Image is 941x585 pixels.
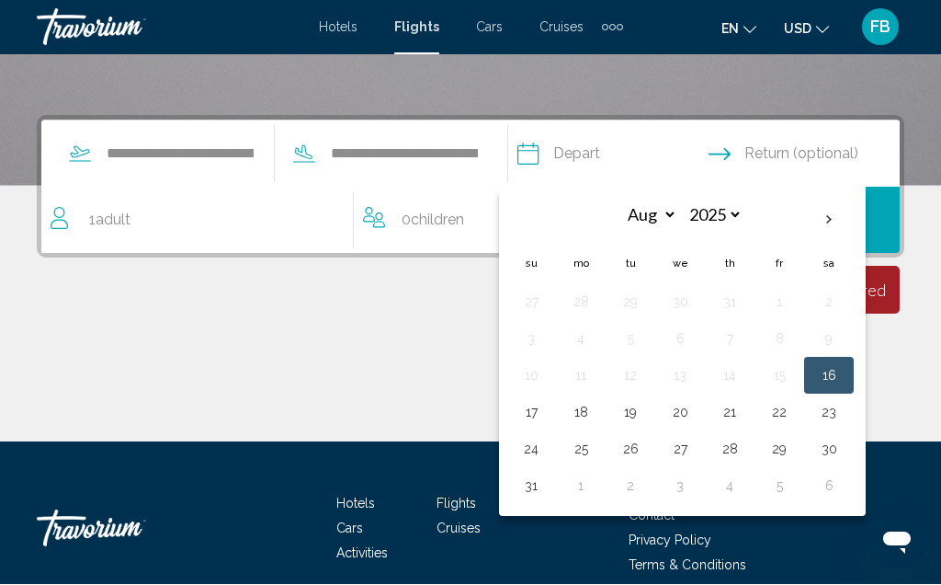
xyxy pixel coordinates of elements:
[665,474,695,499] button: Day 3
[715,327,744,352] button: Day 7
[566,290,595,315] button: Day 28
[665,290,695,315] button: Day 30
[804,200,854,242] button: Next month
[336,522,363,536] a: Cars
[37,9,300,46] a: Travorium
[319,20,357,35] a: Hotels
[436,497,476,511] a: Flights
[814,437,844,463] button: Day 30
[41,120,900,254] div: Search widget
[516,474,546,499] button: Day 31
[394,20,439,35] a: Flights
[715,363,744,389] button: Day 14
[566,327,595,352] button: Day 4
[856,8,904,47] button: User Menu
[96,212,130,229] span: Adult
[765,327,794,352] button: Day 8
[616,437,645,463] button: Day 26
[665,400,695,426] button: Day 20
[616,400,645,426] button: Day 19
[516,290,546,315] button: Day 27
[765,400,794,426] button: Day 22
[744,142,858,167] span: Return (optional)
[618,200,677,232] select: Select month
[715,400,744,426] button: Day 21
[566,400,595,426] button: Day 18
[715,290,744,315] button: Day 31
[41,188,686,254] button: Travelers: 1 adult, 0 children
[516,327,546,352] button: Day 3
[814,363,844,389] button: Day 16
[814,474,844,499] button: Day 6
[616,290,645,315] button: Day 29
[870,18,890,37] span: FB
[616,474,645,499] button: Day 2
[336,546,388,561] a: Activities
[629,533,711,548] a: Privacy Policy
[814,327,844,352] button: Day 9
[765,474,794,499] button: Day 5
[539,20,584,35] a: Cruises
[715,474,744,499] button: Day 4
[709,121,900,188] button: Return date
[436,522,481,536] a: Cruises
[516,400,546,426] button: Day 17
[411,212,464,229] span: Children
[715,437,744,463] button: Day 28
[616,363,645,389] button: Day 12
[765,437,794,463] button: Day 29
[665,327,695,352] button: Day 6
[683,200,743,232] select: Select year
[602,13,623,42] button: Extra navigation items
[566,474,595,499] button: Day 1
[765,363,794,389] button: Day 15
[765,290,794,315] button: Day 1
[665,363,695,389] button: Day 13
[867,511,926,570] iframe: Button to launch messaging window
[517,121,709,188] button: Depart date
[616,327,645,352] button: Day 5
[814,290,844,315] button: Day 2
[721,22,739,37] span: en
[516,437,546,463] button: Day 24
[814,400,844,426] button: Day 23
[665,437,695,463] button: Day 27
[89,208,130,234] span: 1
[402,208,464,234] span: 0
[784,22,811,37] span: USD
[516,363,546,389] button: Day 10
[629,558,746,573] a: Terms & Conditions
[566,363,595,389] button: Day 11
[566,437,595,463] button: Day 25
[37,501,221,556] a: Travorium
[784,16,829,42] button: Change currency
[336,497,375,511] a: Hotels
[721,16,756,42] button: Change language
[476,20,503,35] a: Cars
